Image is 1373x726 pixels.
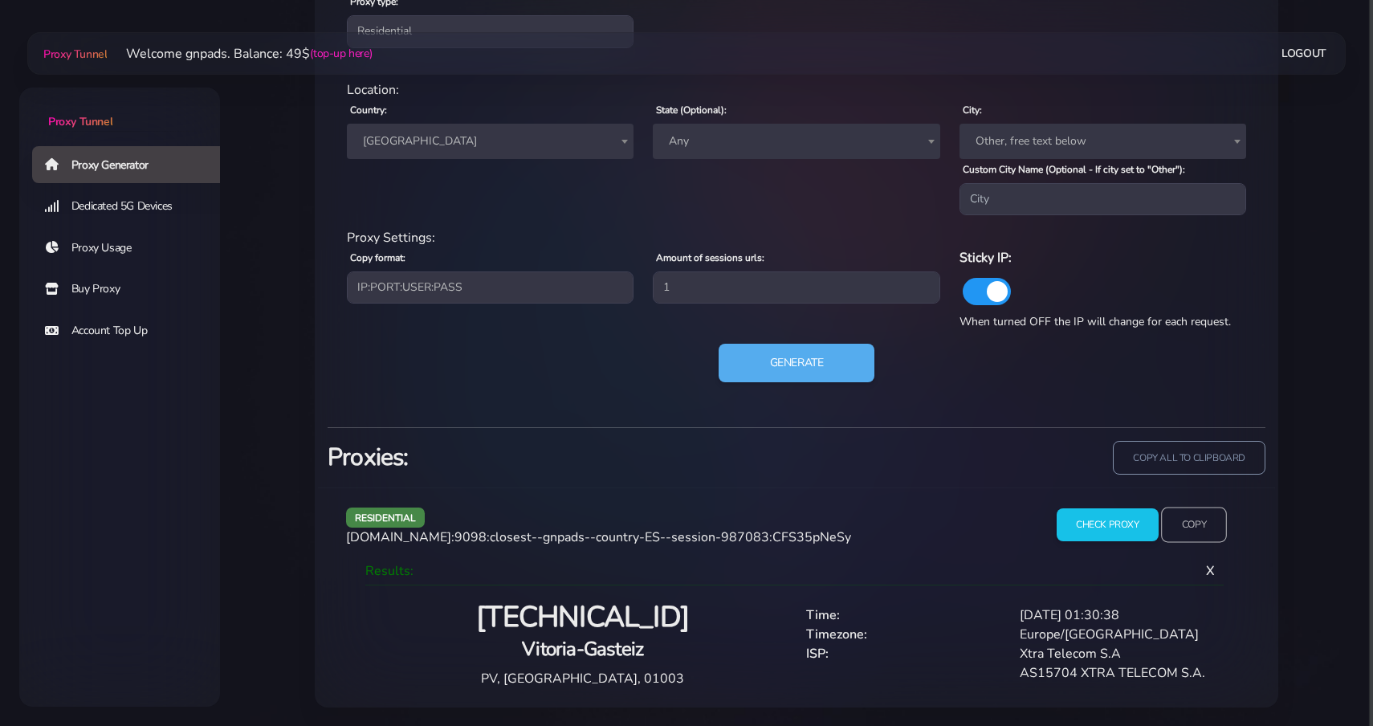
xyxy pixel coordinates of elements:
span: Spain [356,130,624,153]
label: Copy format: [350,251,405,265]
label: Country: [350,103,387,117]
a: Account Top Up [32,312,233,349]
span: Any [653,124,939,159]
span: X [1193,549,1228,593]
div: Proxy Settings: [337,228,1256,247]
a: Logout [1281,39,1326,68]
div: ISP: [797,644,1010,663]
input: copy all to clipboard [1113,441,1265,475]
span: Other, free text below [959,124,1246,159]
h2: [TECHNICAL_ID] [378,599,787,637]
div: Location: [337,80,1256,100]
input: Copy [1161,507,1227,542]
div: Time: [797,606,1010,625]
label: Amount of sessions urls: [656,251,764,265]
div: Timezone: [797,625,1010,644]
span: When turned OFF the IP will change for each request. [959,314,1231,329]
span: Other, free text below [969,130,1237,153]
div: [DATE] 01:30:38 [1010,606,1224,625]
a: Buy Proxy [32,271,233,308]
span: Proxy Tunnel [48,114,112,129]
label: City: [963,103,982,117]
span: Results: [365,562,414,580]
div: Xtra Telecom S.A [1010,644,1224,663]
h6: Sticky IP: [959,247,1246,268]
span: Spain [347,124,634,159]
a: Proxy Tunnel [19,88,220,130]
li: Welcome gnpads. Balance: 49$ [107,44,372,63]
h4: Vitoria-Gasteiz [378,636,787,663]
h3: Proxies: [328,441,787,474]
a: Proxy Tunnel [40,41,107,67]
label: State (Optional): [656,103,727,117]
span: [DOMAIN_NAME]:9098:closest--gnpads--country-ES--session-987083:CFS35pNeSy [346,528,851,546]
a: Proxy Generator [32,146,233,183]
button: Generate [719,344,875,382]
iframe: Webchat Widget [1295,648,1353,706]
label: Custom City Name (Optional - If city set to "Other"): [963,162,1185,177]
a: Dedicated 5G Devices [32,188,233,225]
span: Any [662,130,930,153]
div: AS15704 XTRA TELECOM S.A. [1010,663,1224,683]
a: Proxy Usage [32,230,233,267]
div: Europe/[GEOGRAPHIC_DATA] [1010,625,1224,644]
span: PV, [GEOGRAPHIC_DATA], 01003 [481,670,684,687]
span: Proxy Tunnel [43,47,107,62]
input: City [959,183,1246,215]
input: Check Proxy [1057,508,1159,541]
a: (top-up here) [310,45,372,62]
span: residential [346,508,425,528]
